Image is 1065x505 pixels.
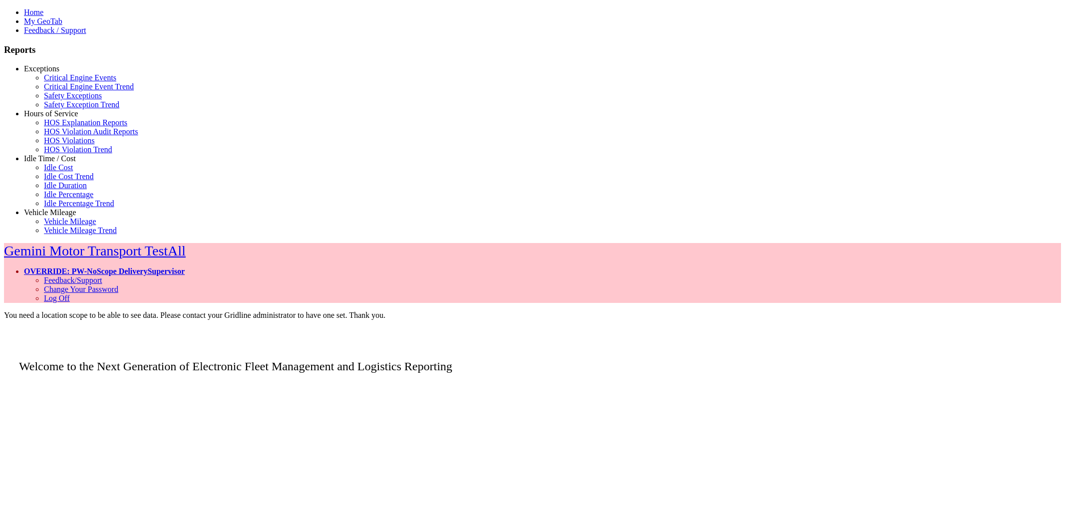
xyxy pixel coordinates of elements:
[44,163,73,172] a: Idle Cost
[44,91,102,100] a: Safety Exceptions
[44,190,93,199] a: Idle Percentage
[24,109,78,118] a: Hours of Service
[24,8,43,16] a: Home
[44,172,94,181] a: Idle Cost Trend
[24,154,76,163] a: Idle Time / Cost
[44,127,138,136] a: HOS Violation Audit Reports
[44,217,96,226] a: Vehicle Mileage
[4,44,1061,55] h3: Reports
[24,64,59,73] a: Exceptions
[24,26,86,34] a: Feedback / Support
[24,267,185,275] a: OVERRIDE: PW-NoScope DeliverySupervisor
[4,311,1061,320] div: You need a location scope to be able to see data. Please contact your Gridline administrator to h...
[24,17,62,25] a: My GeoTab
[4,345,1061,373] p: Welcome to the Next Generation of Electronic Fleet Management and Logistics Reporting
[44,136,94,145] a: HOS Violations
[44,118,127,127] a: HOS Explanation Reports
[44,73,116,82] a: Critical Engine Events
[4,243,186,258] a: Gemini Motor Transport TestAll
[44,181,87,190] a: Idle Duration
[44,145,112,154] a: HOS Violation Trend
[44,100,119,109] a: Safety Exception Trend
[44,82,134,91] a: Critical Engine Event Trend
[44,226,117,235] a: Vehicle Mileage Trend
[24,208,76,217] a: Vehicle Mileage
[44,285,118,293] a: Change Your Password
[44,276,102,284] a: Feedback/Support
[44,294,70,302] a: Log Off
[44,199,114,208] a: Idle Percentage Trend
